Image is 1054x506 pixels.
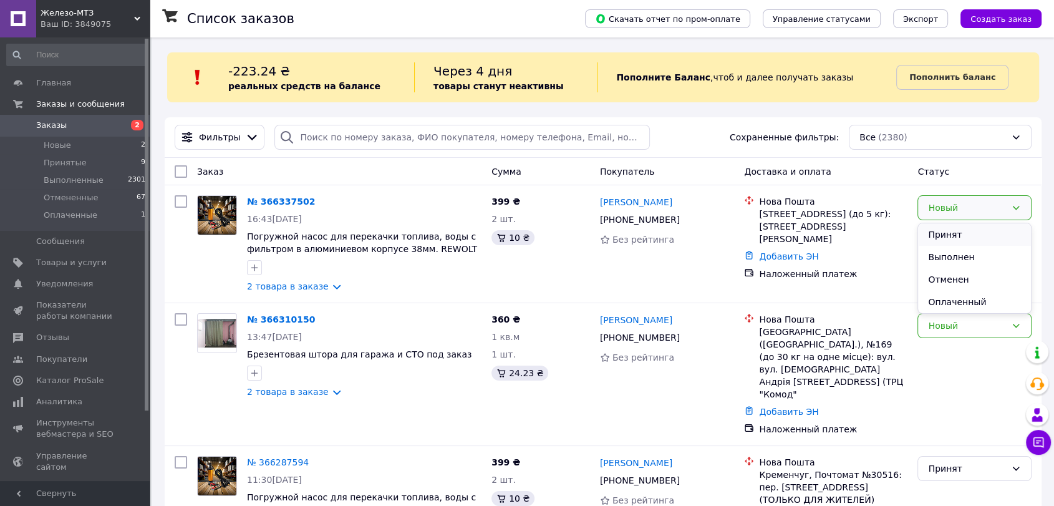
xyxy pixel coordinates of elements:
div: Принят [928,462,1006,475]
a: Добавить ЭН [759,251,818,261]
div: Нова Пошта [759,195,907,208]
div: Наложенный платеж [759,268,907,280]
div: [STREET_ADDRESS] (до 5 кг): [STREET_ADDRESS][PERSON_NAME] [759,208,907,245]
div: , чтоб и далее получать заказы [597,62,896,92]
span: 1 [141,210,145,221]
span: Скачать отчет по пром-оплате [595,13,740,24]
span: Создать заказ [970,14,1032,24]
img: Фото товару [198,319,236,348]
span: Управление сайтом [36,450,115,473]
span: Каталог ProSale [36,375,104,386]
div: Ваш ID: 3849075 [41,19,150,30]
a: [PERSON_NAME] [600,196,672,208]
span: Без рейтинга [612,353,674,362]
span: Без рейтинга [612,235,674,245]
span: Экспорт [903,14,938,24]
span: 2 [131,120,143,130]
span: Отзывы [36,332,69,343]
span: Через 4 дня [433,64,512,79]
a: Фото товару [197,456,237,496]
a: Создать заказ [948,13,1042,23]
span: Отмененные [44,192,98,203]
img: Фото товару [198,196,236,235]
span: (2380) [878,132,907,142]
div: 10 ₴ [491,491,534,506]
span: Без рейтинга [612,495,674,505]
button: Экспорт [893,9,948,28]
input: Поиск по номеру заказа, ФИО покупателя, номеру телефона, Email, номеру накладной [274,125,650,150]
span: 1 шт. [491,349,516,359]
a: Добавить ЭН [759,407,818,417]
a: Пополнить баланс [896,65,1008,90]
a: [PERSON_NAME] [600,457,672,469]
img: :exclamation: [188,68,207,87]
span: Статус [917,167,949,177]
li: Оплаченный [918,291,1031,313]
span: 2301 [128,175,145,186]
li: Отменен [918,268,1031,291]
li: Выполнен [918,246,1031,268]
a: Фото товару [197,195,237,235]
input: Поиск [6,44,147,66]
div: 24.23 ₴ [491,366,548,381]
a: № 366337502 [247,197,315,207]
span: -223.24 ₴ [228,64,290,79]
span: Новые [44,140,71,151]
b: товары станут неактивны [433,81,563,91]
b: Пополните Баланс [616,72,710,82]
span: Покупатель [600,167,655,177]
a: № 366310150 [247,314,315,324]
span: 399 ₴ [491,197,520,207]
div: Новый [928,319,1006,333]
b: Пополнить баланс [909,72,995,82]
div: Нова Пошта [759,313,907,326]
span: Покупатели [36,354,87,365]
span: 2 шт. [491,214,516,224]
span: Сохраненные фильтры: [730,131,839,144]
b: реальных средств на балансе [228,81,380,91]
div: Кременчуг, Почтомат №30516: пер. [STREET_ADDRESS] (ТОЛЬКО ДЛЯ ЖИТЕЛЕЙ) [759,469,907,506]
span: 13:47[DATE] [247,332,302,342]
span: Управление статусами [773,14,871,24]
span: Сообщения [36,236,85,247]
span: 67 [137,192,145,203]
span: Главная [36,77,71,89]
a: Погружной насос для перекачки топлива, воды с фильтром в алюминиевом корпусе 38мм. REWOLT 12V 30 ... [247,231,477,266]
span: Заказы [36,120,67,131]
span: 360 ₴ [491,314,520,324]
span: Заказ [197,167,223,177]
div: Новый [928,201,1006,215]
span: Заказы и сообщения [36,99,125,110]
span: Аналитика [36,396,82,407]
span: 11:30[DATE] [247,475,302,485]
span: Сумма [491,167,521,177]
a: Фото товару [197,313,237,353]
span: 9 [141,157,145,168]
a: 2 товара в заказе [247,281,329,291]
span: Показатели работы компании [36,299,115,322]
img: Фото товару [198,457,236,495]
span: 2 шт. [491,475,516,485]
span: [PHONE_NUMBER] [600,475,680,485]
span: Все [859,131,876,144]
h1: Список заказов [187,11,294,26]
span: Товары и услуги [36,257,107,268]
a: № 366287594 [247,457,309,467]
span: Железо-МТЗ [41,7,134,19]
span: Уведомления [36,278,93,289]
span: [PHONE_NUMBER] [600,215,680,225]
span: Принятые [44,157,87,168]
div: Наложенный платеж [759,423,907,435]
span: 1 кв.м [491,332,520,342]
a: Брезентовая штора для гаража и СТО под заказ [247,349,471,359]
button: Управление статусами [763,9,881,28]
div: [GEOGRAPHIC_DATA] ([GEOGRAPHIC_DATA].), №169 (до 30 кг на одне місце): вул. вул. [DEMOGRAPHIC_DAT... [759,326,907,401]
span: Выполненные [44,175,104,186]
div: Нова Пошта [759,456,907,469]
a: 2 товара в заказе [247,387,329,397]
button: Скачать отчет по пром-оплате [585,9,750,28]
span: Доставка и оплата [744,167,831,177]
span: 16:43[DATE] [247,214,302,224]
